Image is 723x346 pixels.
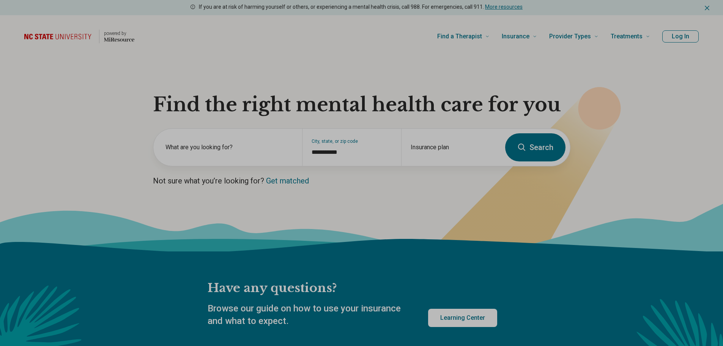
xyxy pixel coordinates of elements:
span: Insurance [502,31,529,42]
label: What are you looking for? [165,143,293,152]
p: powered by [104,30,134,36]
a: Learning Center [428,309,497,327]
button: Dismiss [703,3,711,12]
a: Home page [24,24,134,49]
span: Treatments [611,31,643,42]
a: Find a Therapist [437,21,490,52]
p: Not sure what you’re looking for? [153,175,570,186]
button: Log In [662,30,699,43]
a: Insurance [502,21,537,52]
button: Search [505,133,565,161]
a: Provider Types [549,21,599,52]
a: Get matched [266,176,309,185]
h1: Find the right mental health care for you [153,93,570,116]
p: Browse our guide on how to use your insurance and what to expect. [208,302,410,328]
a: More resources [485,4,523,10]
a: Treatments [611,21,650,52]
span: Find a Therapist [437,31,482,42]
p: If you are at risk of harming yourself or others, or experiencing a mental health crisis, call 98... [199,3,523,11]
span: Provider Types [549,31,591,42]
h2: Have any questions? [208,280,497,296]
